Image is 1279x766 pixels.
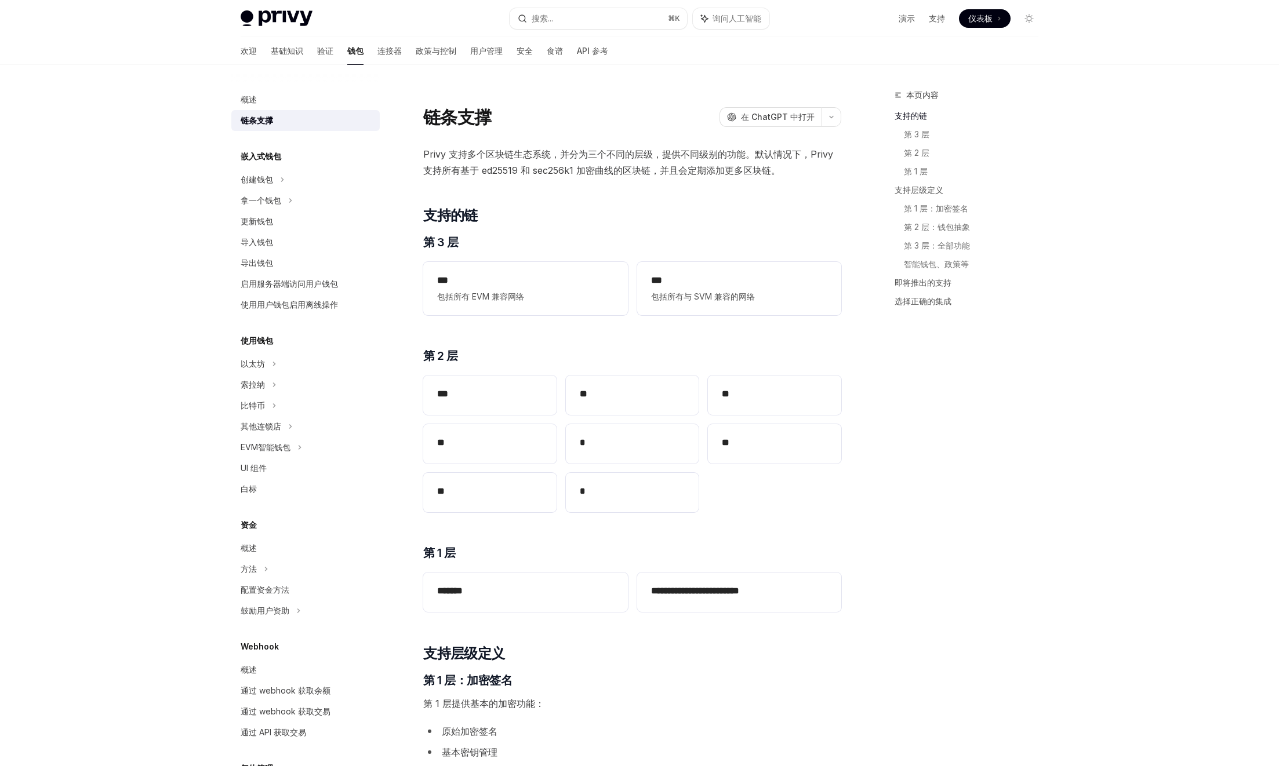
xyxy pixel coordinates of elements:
font: 支持层级定义 [895,185,943,195]
font: 通过 webhook 获取交易 [241,706,330,716]
font: 通过 API 获取交易 [241,727,306,737]
font: 导入钱包 [241,237,273,247]
font: 即将推出的支持 [895,278,951,287]
font: 比特币 [241,400,265,410]
a: API 参考 [577,37,608,65]
font: 选择正确的集成 [895,296,951,306]
font: Privy 支持多个区块链生态系统，并分为三个不同的层级，提供不同级别的功能。默认情况下，Privy 支持所有基于 ed25519 和 sec256k1 加密曲线的区块链，并且会定期添加更多区块链。 [423,148,833,176]
a: 概述 [231,538,380,559]
font: API 参考 [577,46,608,56]
a: 第 3 层：全部功能 [904,236,1048,255]
font: EVM智能钱包 [241,442,290,452]
font: 导出钱包 [241,258,273,268]
a: 通过 webhook 获取交易 [231,701,380,722]
font: 概述 [241,543,257,553]
font: 索拉纳 [241,380,265,389]
a: 用户管理 [470,37,503,65]
font: 使用用户钱包启用离线操作 [241,300,338,309]
a: 更新钱包 [231,211,380,232]
a: 支持的链 [895,107,1048,125]
a: 通过 webhook 获取余额 [231,680,380,701]
font: 询问人工智能 [713,13,761,23]
font: 第 3 层 [904,129,929,139]
font: 支持的链 [895,111,927,121]
font: 白标 [241,484,257,494]
font: 验证 [317,46,333,56]
font: 支持层级定义 [423,645,504,662]
font: 第 1 层提供基本的加密功能： [423,698,544,709]
button: 询问人工智能 [693,8,769,29]
font: ⌘ [668,14,675,23]
a: 使用用户钱包启用离线操作 [231,294,380,315]
a: 白标 [231,479,380,499]
a: 基础知识 [271,37,303,65]
font: 方法 [241,564,257,574]
font: 基本密钥管理 [442,746,497,758]
a: 第 2 层：钱包抽象 [904,218,1048,236]
font: 拿一个钱包 [241,195,281,205]
font: 第 3 层 [423,235,459,249]
font: 基础知识 [271,46,303,56]
a: 第 1 层：加密签名 [904,199,1048,218]
font: 概述 [241,94,257,104]
button: 切换暗模式 [1020,9,1038,28]
a: 支持层级定义 [895,181,1048,199]
a: 政策与控制 [416,37,456,65]
font: 仪表板 [968,13,993,23]
a: 概述 [231,659,380,680]
img: 灯光标志 [241,10,313,27]
a: 导出钱包 [231,253,380,273]
a: 食谱 [547,37,563,65]
a: ***包括所有与 SVM 兼容的网络 [637,262,841,315]
a: 智能钱包、政策等 [904,255,1048,273]
font: 第 1 层 [423,546,456,560]
a: 演示 [899,13,915,24]
a: 钱包 [347,37,364,65]
a: 安全 [517,37,533,65]
font: 支持的链 [423,207,478,224]
font: 资金 [241,520,257,530]
a: 概述 [231,89,380,110]
font: 通过 webhook 获取余额 [241,685,330,695]
font: 原始加密签名 [442,725,497,737]
font: 第 1 层 [904,166,928,176]
font: 包括所有 EVM 兼容网络 [437,291,524,301]
a: 支持 [929,13,945,24]
font: Webhook [241,641,279,651]
a: 启用服务器端访问用户钱包 [231,273,380,294]
a: 导入钱包 [231,232,380,253]
a: 仪表板 [959,9,1011,28]
font: 安全 [517,46,533,56]
font: 在 ChatGPT 中打开 [741,112,815,122]
font: 搜索... [532,13,553,23]
font: 鼓励用户资助 [241,605,289,615]
a: 配置资金方法 [231,579,380,600]
font: 以太坊 [241,359,265,369]
a: 第 1 层 [904,162,1048,181]
font: 用户管理 [470,46,503,56]
font: 链条支撑 [423,107,491,127]
font: 第 1 层：加密签名 [904,203,968,213]
font: 欢迎 [241,46,257,56]
font: 智能钱包、政策等 [904,259,969,269]
font: 更新钱包 [241,216,273,226]
font: 第 2 层 [904,148,929,158]
font: 本页内容 [906,90,939,100]
font: 使用钱包 [241,335,273,345]
a: ***包括所有 EVM 兼容网络 [423,262,627,315]
font: 食谱 [547,46,563,56]
a: 验证 [317,37,333,65]
font: 连接器 [377,46,402,56]
a: UI 组件 [231,458,380,479]
font: 启用服务器端访问用户钱包 [241,279,338,289]
a: 即将推出的支持 [895,273,1048,292]
button: 搜索...⌘K [510,8,687,29]
font: 钱包 [347,46,364,56]
button: 在 ChatGPT 中打开 [720,107,822,127]
font: 链条支撑 [241,115,273,125]
a: 通过 API 获取交易 [231,722,380,743]
a: 第 3 层 [904,125,1048,144]
font: 第 2 层 [423,349,458,363]
a: 选择正确的集成 [895,292,1048,311]
font: 演示 [899,13,915,23]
